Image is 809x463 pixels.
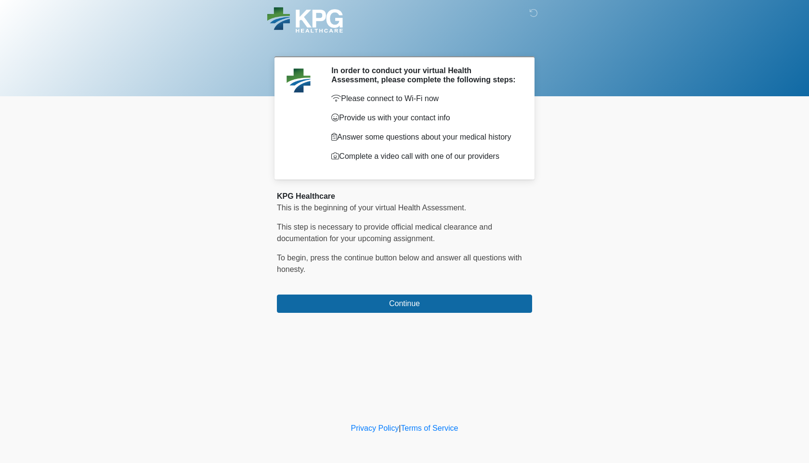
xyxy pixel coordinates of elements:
button: Continue [277,295,532,313]
img: Agent Avatar [284,66,313,95]
a: | [399,424,401,432]
p: Provide us with your contact info [331,112,518,124]
a: Terms of Service [401,424,458,432]
span: This is the beginning of your virtual Health Assessment. [277,204,466,212]
span: To begin, ﻿﻿﻿﻿﻿﻿﻿﻿﻿﻿﻿﻿﻿﻿﻿﻿﻿press the continue button below and answer all questions with honesty. [277,254,522,273]
span: This step is necessary to provide official medical clearance and documentation for your upcoming ... [277,223,492,243]
p: Answer some questions about your medical history [331,131,518,143]
p: Complete a video call with one of our providers [331,151,518,162]
div: KPG Healthcare [277,191,532,202]
p: Please connect to Wi-Fi now [331,93,518,104]
h2: In order to conduct your virtual Health Assessment, please complete the following steps: [331,66,518,84]
h1: ‎ ‎ ‎ [270,35,539,52]
a: Privacy Policy [351,424,399,432]
img: KPG Healthcare Logo [267,7,343,33]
